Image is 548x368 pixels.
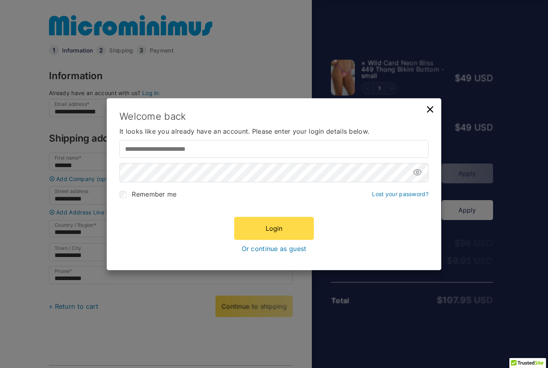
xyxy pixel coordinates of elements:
[119,111,429,122] h3: Welcome back
[132,190,176,198] span: Remember me
[119,128,429,135] span: It looks like you already have an account. Please enter your login details below.
[372,191,429,197] a: Lost your password?
[242,245,307,252] a: Or continue as guest
[234,216,314,239] button: Login
[119,191,127,198] input: Remember me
